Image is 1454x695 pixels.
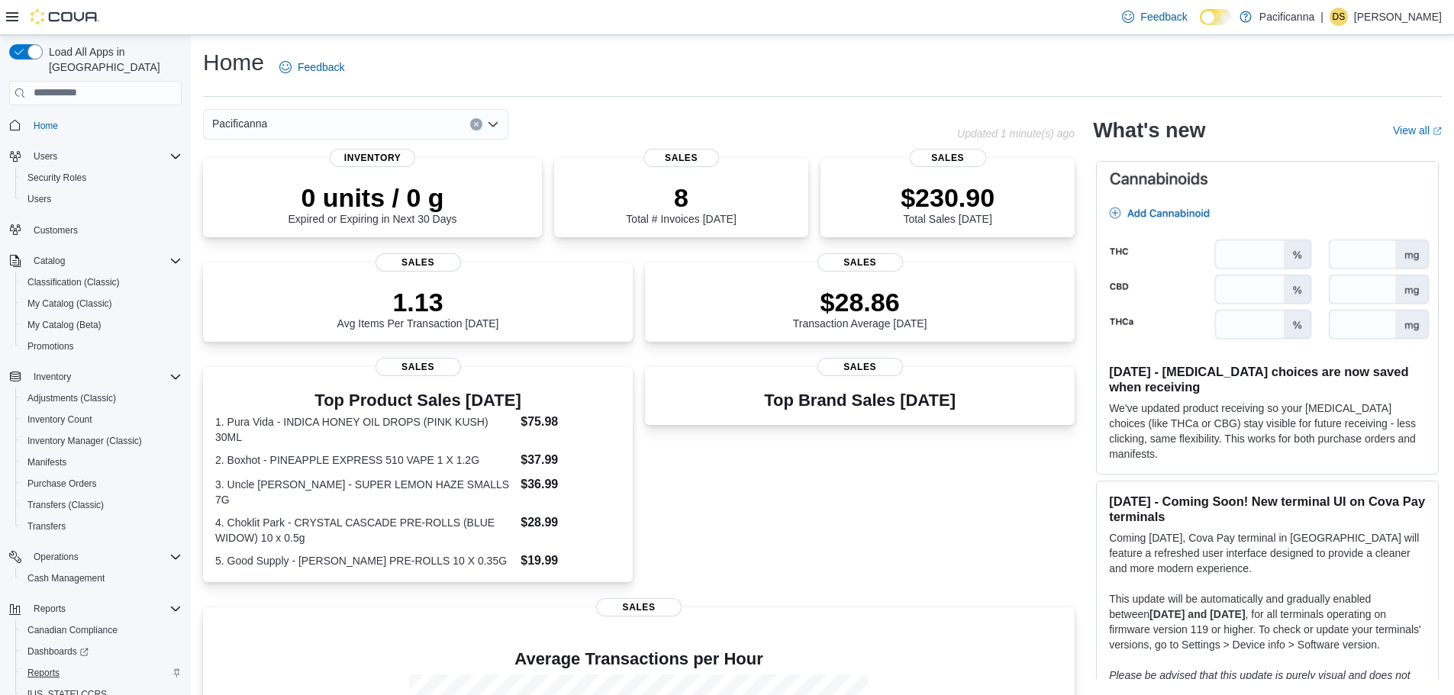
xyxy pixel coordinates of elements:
[21,389,122,407] a: Adjustments (Classic)
[21,642,95,661] a: Dashboards
[330,149,415,167] span: Inventory
[3,598,188,619] button: Reports
[1116,2,1193,32] a: Feedback
[21,453,73,471] a: Manifests
[1333,8,1346,26] span: DS
[1200,25,1201,26] span: Dark Mode
[643,149,720,167] span: Sales
[15,430,188,452] button: Inventory Manager (Classic)
[1149,608,1245,620] strong: [DATE] and [DATE]
[34,120,58,132] span: Home
[901,182,995,213] p: $230.90
[376,253,461,272] span: Sales
[21,569,182,587] span: Cash Management
[27,600,182,618] span: Reports
[21,432,182,450] span: Inventory Manager (Classic)
[3,219,188,241] button: Customers
[1109,401,1426,462] p: We've updated product receiving so your [MEDICAL_DATA] choices (like THCa or CBG) stay visible fo...
[215,391,621,410] h3: Top Product Sales [DATE]
[21,273,182,291] span: Classification (Classic)
[215,477,514,507] dt: 3. Uncle [PERSON_NAME] - SUPER LEMON HAZE SMALLS 7G
[1109,591,1426,652] p: This update will be automatically and gradually enabled between , for all terminals operating on ...
[21,621,182,639] span: Canadian Compliance
[1200,9,1232,25] input: Dark Mode
[793,287,927,330] div: Transaction Average [DATE]
[15,494,188,516] button: Transfers (Classic)
[21,273,126,291] a: Classification (Classic)
[34,224,78,236] span: Customers
[27,193,51,205] span: Users
[21,569,111,587] a: Cash Management
[1109,530,1426,576] p: Coming [DATE], Cova Pay terminal in [GEOGRAPHIC_DATA] will feature a refreshed user interface des...
[521,451,621,469] dd: $37.99
[27,548,182,566] span: Operations
[31,9,99,24] img: Cova
[21,337,80,356] a: Promotions
[21,517,182,536] span: Transfers
[3,250,188,272] button: Catalog
[298,60,344,75] span: Feedback
[626,182,736,213] p: 8
[910,149,986,167] span: Sales
[21,496,110,514] a: Transfers (Classic)
[1093,118,1205,143] h2: What's new
[21,517,72,536] a: Transfers
[15,167,188,188] button: Security Roles
[34,371,71,383] span: Inventory
[521,413,621,431] dd: $75.98
[1393,124,1442,137] a: View allExternal link
[793,287,927,317] p: $28.86
[1354,8,1442,26] p: [PERSON_NAME]
[34,551,79,563] span: Operations
[27,221,84,240] a: Customers
[15,662,188,684] button: Reports
[15,293,188,314] button: My Catalog (Classic)
[34,603,66,615] span: Reports
[27,413,92,426] span: Inventory Count
[27,478,97,490] span: Purchase Orders
[27,392,116,404] span: Adjustments (Classic)
[15,516,188,537] button: Transfers
[27,117,64,135] a: Home
[27,435,142,447] span: Inventory Manager (Classic)
[27,624,118,636] span: Canadian Compliance
[470,118,482,130] button: Clear input
[15,473,188,494] button: Purchase Orders
[27,319,102,331] span: My Catalog (Beta)
[27,499,104,511] span: Transfers (Classic)
[21,190,182,208] span: Users
[1109,364,1426,394] h3: [DATE] - [MEDICAL_DATA] choices are now saved when receiving
[21,316,108,334] a: My Catalog (Beta)
[27,368,182,386] span: Inventory
[1259,8,1314,26] p: Pacificanna
[521,513,621,532] dd: $28.99
[15,188,188,210] button: Users
[215,414,514,445] dt: 1. Pura Vida - INDICA HONEY OIL DROPS (PINK KUSH) 30ML
[203,47,264,78] h1: Home
[15,336,188,357] button: Promotions
[21,169,92,187] a: Security Roles
[21,316,182,334] span: My Catalog (Beta)
[376,358,461,376] span: Sales
[1109,494,1426,524] h3: [DATE] - Coming Soon! New terminal UI on Cova Pay terminals
[215,650,1062,668] h4: Average Transactions per Hour
[27,252,182,270] span: Catalog
[21,664,66,682] a: Reports
[764,391,956,410] h3: Top Brand Sales [DATE]
[21,190,57,208] a: Users
[15,619,188,641] button: Canadian Compliance
[596,598,682,616] span: Sales
[27,548,85,566] button: Operations
[21,410,182,429] span: Inventory Count
[15,452,188,473] button: Manifests
[15,409,188,430] button: Inventory Count
[626,182,736,225] div: Total # Invoices [DATE]
[15,272,188,293] button: Classification (Classic)
[27,600,72,618] button: Reports
[215,515,514,545] dt: 4. Choklit Park - CRYSTAL CASCADE PRE-ROLLS (BLUE WIDOW) 10 x 0.5g
[21,337,182,356] span: Promotions
[43,44,182,75] span: Load All Apps in [GEOGRAPHIC_DATA]
[27,340,74,352] span: Promotions
[289,182,457,225] div: Expired or Expiring in Next 30 Days
[27,276,120,288] span: Classification (Classic)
